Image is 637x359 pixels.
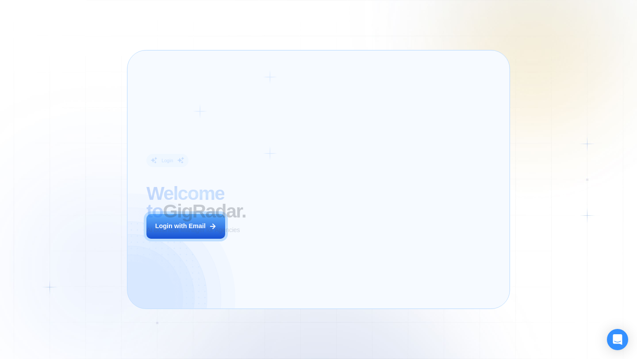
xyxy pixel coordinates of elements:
[161,157,173,164] div: Login
[607,329,628,350] div: Open Intercom Messenger
[146,185,291,220] h2: ‍ GigRadar.
[146,226,240,235] p: AI Business Manager for Agencies
[155,222,206,231] div: Login with Email
[146,183,224,222] span: Welcome to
